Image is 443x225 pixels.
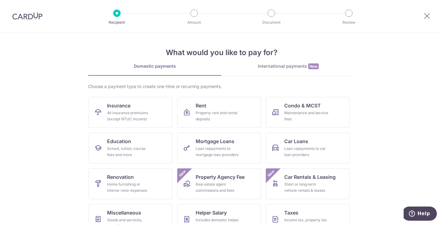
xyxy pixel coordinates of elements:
[284,102,321,109] span: Condo & MCST
[12,12,42,20] img: CardUp
[284,209,298,216] span: Taxes
[284,110,329,122] div: Maintenance and service fees
[284,146,329,158] div: Loan repayments to car loan providers
[196,173,245,181] span: Property Agency Fee
[89,97,172,128] a: InsuranceAll insurance premiums (except NTUC Income)
[107,102,130,109] span: Insurance
[249,19,294,26] p: Document
[107,173,134,181] span: Renovation
[284,173,336,181] span: Car Rentals & Leasing
[107,110,151,122] div: All insurance premiums (except NTUC Income)
[196,209,227,216] span: Helper Salary
[196,102,206,109] span: Rent
[404,207,437,222] iframe: Opens a widget where you can find more information
[266,168,276,179] span: New
[266,133,349,163] a: Car LoansLoan repayments to car loan providers
[88,83,355,90] div: Choose a payment type to create one-time or recurring payments.
[221,63,355,70] div: International payments
[177,133,261,163] a: Mortgage LoansLoan repayments to mortgage loan providers
[88,47,355,58] h4: What would you like to pay for?
[88,63,221,69] div: Domestic payments
[177,168,261,199] a: Property Agency FeeReal estate agent commissions and feesNew
[177,97,261,128] a: RentProperty rent and rental deposits
[107,146,151,158] div: School, tuition, course fees and more
[171,19,217,26] p: Amount
[284,138,308,145] span: Car Loans
[196,181,240,194] div: Real estate agent commissions and fees
[266,97,349,128] a: Condo & MCSTMaintenance and service fees
[196,146,240,158] div: Loan repayments to mortgage loan providers
[284,181,329,194] div: Short or long‑term vehicle rentals & leases
[196,138,234,145] span: Mortgage Loans
[308,63,319,69] span: New
[89,133,172,163] a: EducationSchool, tuition, course fees and more
[107,209,141,216] span: Miscellaneous
[107,138,131,145] span: Education
[89,168,172,199] a: RenovationHome furnishing or interior reno-expenses
[266,168,349,199] a: Car Rentals & LeasingShort or long‑term vehicle rentals & leasesNew
[94,19,140,26] p: Recipient
[196,110,240,122] div: Property rent and rental deposits
[107,181,151,194] div: Home furnishing or interior reno-expenses
[326,19,372,26] p: Review
[178,168,188,179] span: New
